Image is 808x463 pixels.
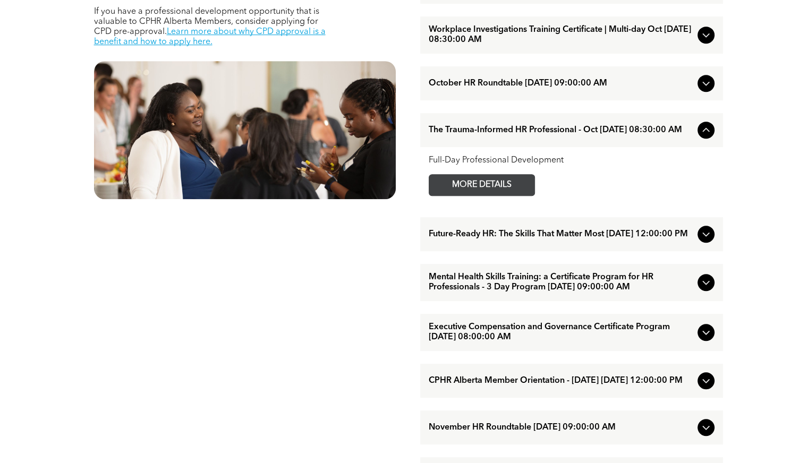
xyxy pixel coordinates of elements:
[429,376,693,386] span: CPHR Alberta Member Orientation - [DATE] [DATE] 12:00:00 PM
[429,272,693,293] span: Mental Health Skills Training: a Certificate Program for HR Professionals - 3 Day Program [DATE] ...
[429,25,693,45] span: Workplace Investigations Training Certificate | Multi-day Oct [DATE] 08:30:00 AM
[94,7,319,36] span: If you have a professional development opportunity that is valuable to CPHR Alberta Members, cons...
[429,156,715,166] div: Full-Day Professional Development
[429,125,693,135] span: The Trauma-Informed HR Professional - Oct [DATE] 08:30:00 AM
[429,174,535,196] a: MORE DETAILS
[429,423,693,433] span: November HR Roundtable [DATE] 09:00:00 AM
[94,28,326,46] a: Learn more about why CPD approval is a benefit and how to apply here.
[429,229,693,239] span: Future-Ready HR: The Skills That Matter Most [DATE] 12:00:00 PM
[429,79,693,89] span: October HR Roundtable [DATE] 09:00:00 AM
[440,175,524,195] span: MORE DETAILS
[429,322,693,342] span: Executive Compensation and Governance Certificate Program [DATE] 08:00:00 AM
